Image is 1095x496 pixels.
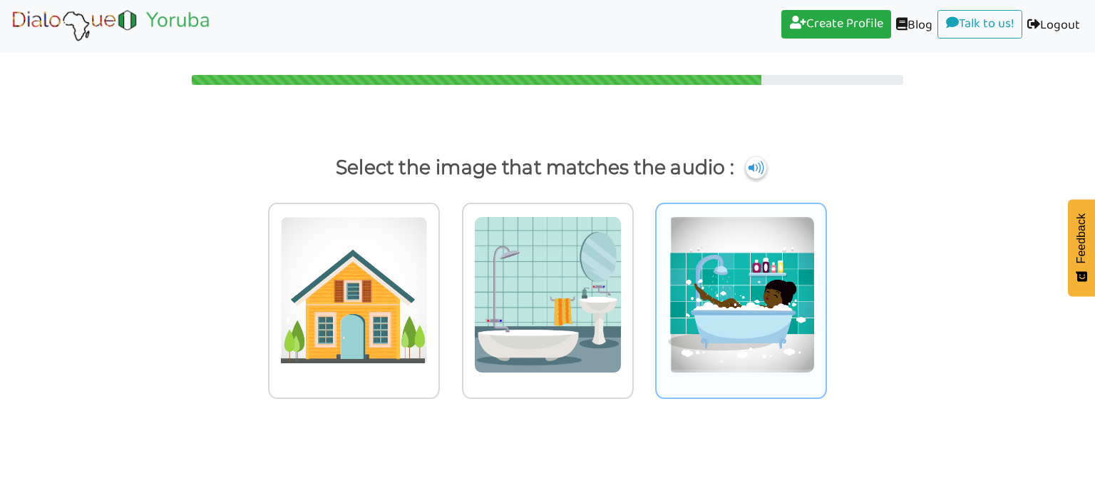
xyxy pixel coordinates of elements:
img: Select Course Page [10,8,212,44]
p: Select the image that matches the audio : [27,151,1067,185]
span: Feedback [1075,213,1088,263]
a: Create Profile [781,10,891,39]
img: adwae3.png [474,216,622,373]
a: Logout [1022,10,1085,42]
img: efie.png [280,216,428,373]
a: Blog [891,10,937,42]
img: cuNL5YgAAAABJRU5ErkJggg== [746,157,766,178]
img: dware.png [667,216,815,373]
button: Feedback - Show survey [1068,199,1095,296]
a: Talk to us! [937,10,1022,39]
